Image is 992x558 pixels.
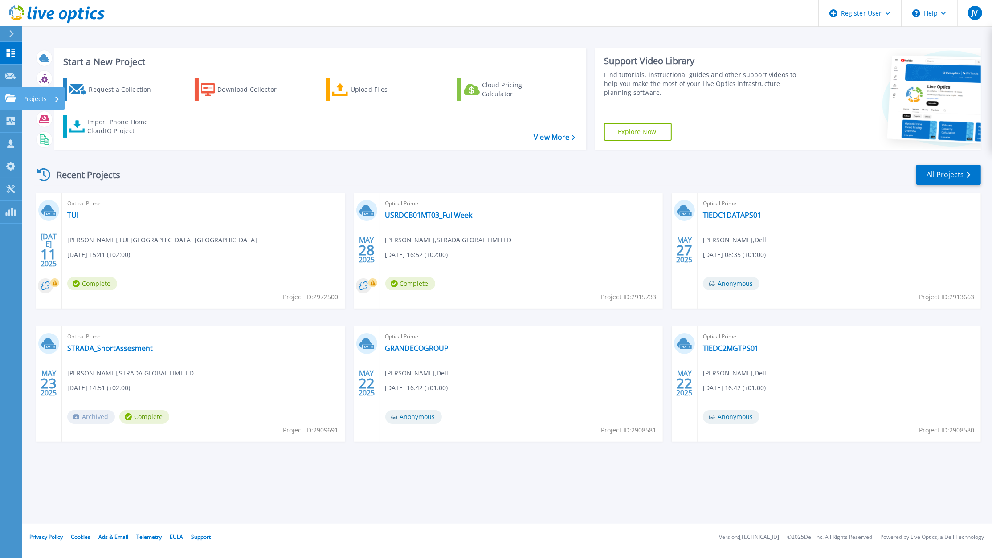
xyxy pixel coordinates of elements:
a: Explore Now! [604,123,672,141]
span: [PERSON_NAME] , Dell [703,235,766,245]
a: USRDCB01MT03_FullWeek [385,211,473,220]
a: Download Collector [195,78,294,101]
div: Request a Collection [89,81,160,98]
span: Complete [67,277,117,290]
div: MAY 2025 [40,367,57,399]
span: [PERSON_NAME] , TUI [GEOGRAPHIC_DATA] [GEOGRAPHIC_DATA] [67,235,257,245]
span: Project ID: 2972500 [283,292,339,302]
h3: Start a New Project [63,57,575,67]
span: [PERSON_NAME] , STRADA GLOBAL LIMITED [67,368,194,378]
span: Optical Prime [385,332,658,342]
a: Privacy Policy [29,533,63,541]
span: Optical Prime [703,199,976,208]
a: All Projects [916,165,981,185]
a: Support [191,533,211,541]
span: [DATE] 14:51 (+02:00) [67,383,130,393]
span: [DATE] 15:41 (+02:00) [67,250,130,260]
div: Upload Files [351,81,422,98]
div: Import Phone Home CloudIQ Project [87,118,157,135]
span: JV [972,9,978,16]
span: 22 [359,379,375,387]
div: Cloud Pricing Calculator [482,81,553,98]
div: Find tutorials, instructional guides and other support videos to help you make the most of your L... [604,70,802,97]
span: Optical Prime [67,199,340,208]
div: Recent Projects [34,164,132,186]
span: 11 [41,250,57,258]
a: TIEDC2MGTPS01 [703,344,759,353]
span: Archived [67,410,115,424]
li: Version: [TECHNICAL_ID] [719,534,779,540]
span: Project ID: 2915733 [601,292,656,302]
li: Powered by Live Optics, a Dell Technology [880,534,984,540]
div: Download Collector [217,81,289,98]
li: © 2025 Dell Inc. All Rights Reserved [787,534,872,540]
a: TIEDC1DATAPS01 [703,211,761,220]
span: [PERSON_NAME] , Dell [703,368,766,378]
span: 28 [359,246,375,254]
span: [DATE] 16:52 (+02:00) [385,250,448,260]
a: Cloud Pricing Calculator [457,78,557,101]
span: [DATE] 08:35 (+01:00) [703,250,766,260]
span: [DATE] 16:42 (+01:00) [703,383,766,393]
span: 27 [677,246,693,254]
span: Project ID: 2908580 [919,425,974,435]
a: STRADA_ShortAssesment [67,344,153,353]
a: GRANDECOGROUP [385,344,449,353]
div: MAY 2025 [358,367,375,399]
a: EULA [170,533,183,541]
div: MAY 2025 [358,234,375,266]
span: Project ID: 2908581 [601,425,656,435]
span: Optical Prime [67,332,340,342]
span: [PERSON_NAME] , STRADA GLOBAL LIMITED [385,235,512,245]
a: Ads & Email [98,533,128,541]
a: Telemetry [136,533,162,541]
span: 22 [677,379,693,387]
div: MAY 2025 [676,367,693,399]
p: Projects [23,87,47,110]
span: [PERSON_NAME] , Dell [385,368,449,378]
span: Project ID: 2913663 [919,292,974,302]
span: [DATE] 16:42 (+01:00) [385,383,448,393]
a: Upload Files [326,78,425,101]
span: Optical Prime [703,332,976,342]
span: 23 [41,379,57,387]
span: Complete [385,277,435,290]
span: Anonymous [385,410,442,424]
span: Anonymous [703,277,759,290]
span: Anonymous [703,410,759,424]
span: Complete [119,410,169,424]
a: View More [534,133,575,142]
span: Project ID: 2909691 [283,425,339,435]
div: [DATE] 2025 [40,234,57,266]
span: Optical Prime [385,199,658,208]
div: Support Video Library [604,55,802,67]
a: TUI [67,211,78,220]
a: Cookies [71,533,90,541]
div: MAY 2025 [676,234,693,266]
a: Request a Collection [63,78,163,101]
